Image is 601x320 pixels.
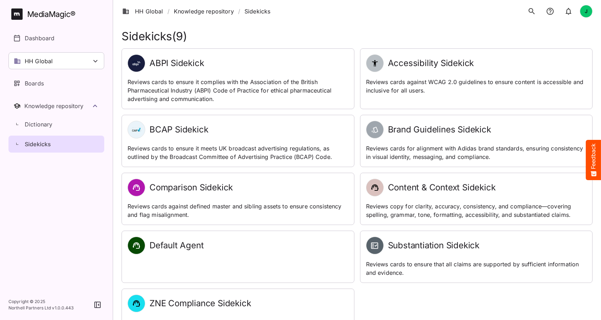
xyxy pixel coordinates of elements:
p: Reviews copy for clarity, accuracy, consistency, and compliance—covering spelling, grammar, tone,... [366,202,587,219]
div: MediaMagic ® [27,8,76,20]
a: HH Global [122,7,163,16]
h1: Sidekicks ( 9 ) [122,30,593,43]
p: Copyright © 2025 [8,298,74,305]
p: Sidekicks [25,140,51,148]
button: notifications [561,4,576,18]
a: Dictionary [8,116,104,133]
div: J [580,5,593,18]
p: Northell Partners Ltd v 1.0.0.443 [8,305,74,311]
h2: Substantiation Sidekick [388,241,479,251]
p: Dictionary [25,120,53,129]
button: Feedback [586,140,601,180]
button: notifications [543,4,557,18]
a: Sidekicks [8,136,104,153]
p: Reviews cards for alignment with Adidas brand standards, ensuring consistency in visual identity,... [366,144,587,161]
span: / [238,7,240,16]
h2: Brand Guidelines Sidekick [388,125,491,135]
p: Reviews cards to ensure that all claims are supported by sufficient information and evidence. [366,260,587,277]
h2: Content & Context Sidekick [388,183,496,193]
p: HH Global [25,57,53,65]
nav: Knowledge repository [8,97,104,154]
h2: ZNE Compliance Sidekick [149,298,251,309]
h2: Accessibility Sidekick [388,58,474,69]
p: Dashboard [25,34,54,42]
p: Reviews cards against WCAG 2.0 guidelines to ensure content is accessible and inclusive for all u... [366,78,587,95]
span: / [167,7,169,16]
div: Knowledge repository [24,102,91,109]
a: Knowledge repository [174,7,234,16]
button: Toggle Knowledge repository [8,97,104,114]
p: Reviews cards to ensure it meets UK broadcast advertising regulations, as outlined by the Broadca... [128,144,348,161]
h2: Default Agent [149,241,204,251]
p: Boards [25,79,44,88]
a: Boards [8,75,104,92]
h2: BCAP Sidekick [149,125,208,135]
h2: ABPI Sidekick [149,58,204,69]
p: Reviews cards to ensure it complies with the Association of the British Pharmaceutical Industry (... [128,78,348,103]
p: Reviews cards against defined master and sibling assets to ensure consistency and flag misalignment. [128,202,348,219]
h2: Comparison Sidekick [149,183,233,193]
button: search [525,4,539,18]
a: Dashboard [8,30,104,47]
a: MediaMagic® [11,8,104,20]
